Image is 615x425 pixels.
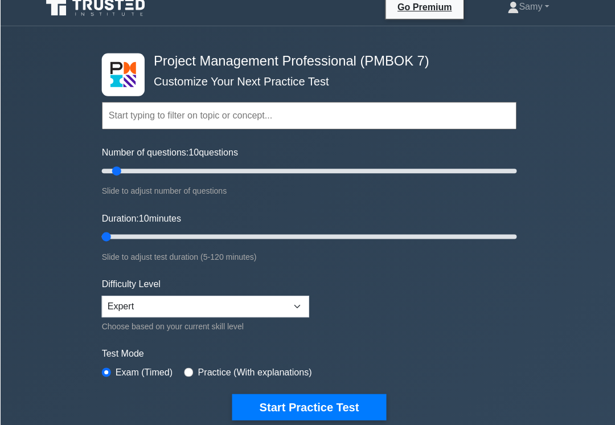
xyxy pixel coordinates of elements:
input: Start typing to filter on topic or concept... [101,101,514,129]
div: Choose based on your current skill level [101,318,307,332]
label: Test Mode [101,346,514,359]
button: Start Practice Test [231,393,384,419]
div: Slide to adjust test duration (5-120 minutes) [101,249,514,263]
label: Exam (Timed) [114,364,171,378]
span: 10 [138,213,148,222]
label: Number of questions: questions [101,145,236,159]
label: Practice (With explanations) [196,364,310,378]
label: Duration: minutes [101,211,180,224]
label: Difficulty Level [101,276,159,290]
span: 10 [187,147,198,157]
h4: Project Management Professional (PMBOK 7) [148,53,458,69]
div: Slide to adjust number of questions [101,183,514,197]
